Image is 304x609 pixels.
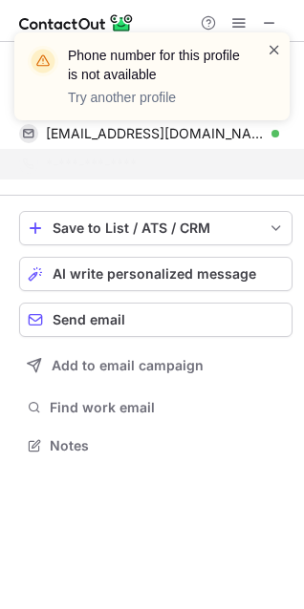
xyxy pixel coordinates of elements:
button: Find work email [19,394,293,421]
button: Notes [19,432,293,459]
p: Try another profile [68,88,244,107]
span: Send email [53,312,125,327]
img: warning [28,46,58,76]
img: ContactOut v5.3.10 [19,11,134,34]
div: Save to List / ATS / CRM [53,220,259,236]
span: Find work email [50,399,285,416]
span: Add to email campaign [52,358,204,373]
button: Send email [19,303,293,337]
span: Notes [50,437,285,454]
button: save-profile-one-click [19,211,293,245]
header: Phone number for this profile is not available [68,46,244,84]
button: AI write personalized message [19,257,293,291]
button: Add to email campaign [19,348,293,383]
span: AI write personalized message [53,266,256,282]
